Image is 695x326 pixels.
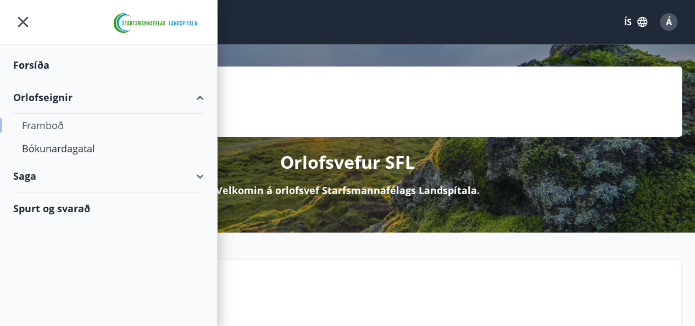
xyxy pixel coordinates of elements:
div: Orlofseignir [13,81,204,114]
button: menu [13,12,33,32]
p: Orlofsvefur SFL [280,150,415,174]
div: Forsíða [13,49,204,81]
div: Spurt og svarað [13,192,204,224]
div: Bókunardagatal [22,137,195,160]
span: Á [666,16,672,28]
button: ÍS [618,12,653,32]
p: Næstu helgi [94,287,672,306]
p: Velkomin á orlofsvef Starfsmannafélags Landspítala. [216,183,480,197]
div: Saga [13,160,204,192]
button: Á [655,9,682,35]
div: Framboð [22,114,195,137]
img: union_logo [109,12,204,34]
